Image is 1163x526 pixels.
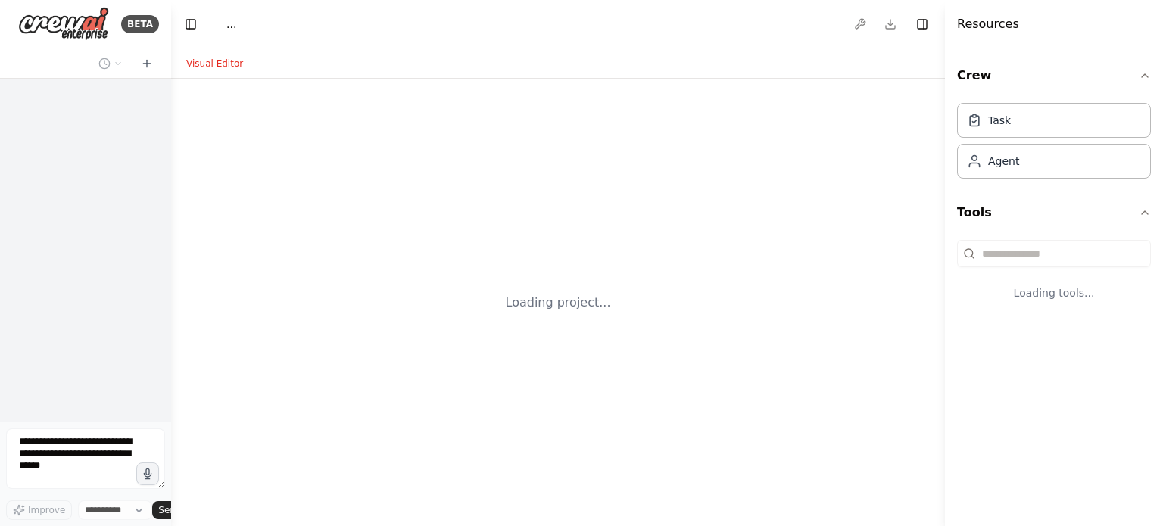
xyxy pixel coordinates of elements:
[988,113,1011,128] div: Task
[912,14,933,35] button: Hide right sidebar
[92,54,129,73] button: Switch to previous chat
[988,154,1019,169] div: Agent
[177,54,252,73] button: Visual Editor
[158,504,181,516] span: Send
[957,97,1151,191] div: Crew
[957,234,1151,325] div: Tools
[957,54,1151,97] button: Crew
[152,501,199,519] button: Send
[957,15,1019,33] h4: Resources
[6,500,72,520] button: Improve
[136,462,159,485] button: Click to speak your automation idea
[957,191,1151,234] button: Tools
[226,17,236,32] nav: breadcrumb
[121,15,159,33] div: BETA
[957,273,1151,313] div: Loading tools...
[506,294,611,312] div: Loading project...
[180,14,201,35] button: Hide left sidebar
[28,504,65,516] span: Improve
[18,7,109,41] img: Logo
[135,54,159,73] button: Start a new chat
[226,17,236,32] span: ...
